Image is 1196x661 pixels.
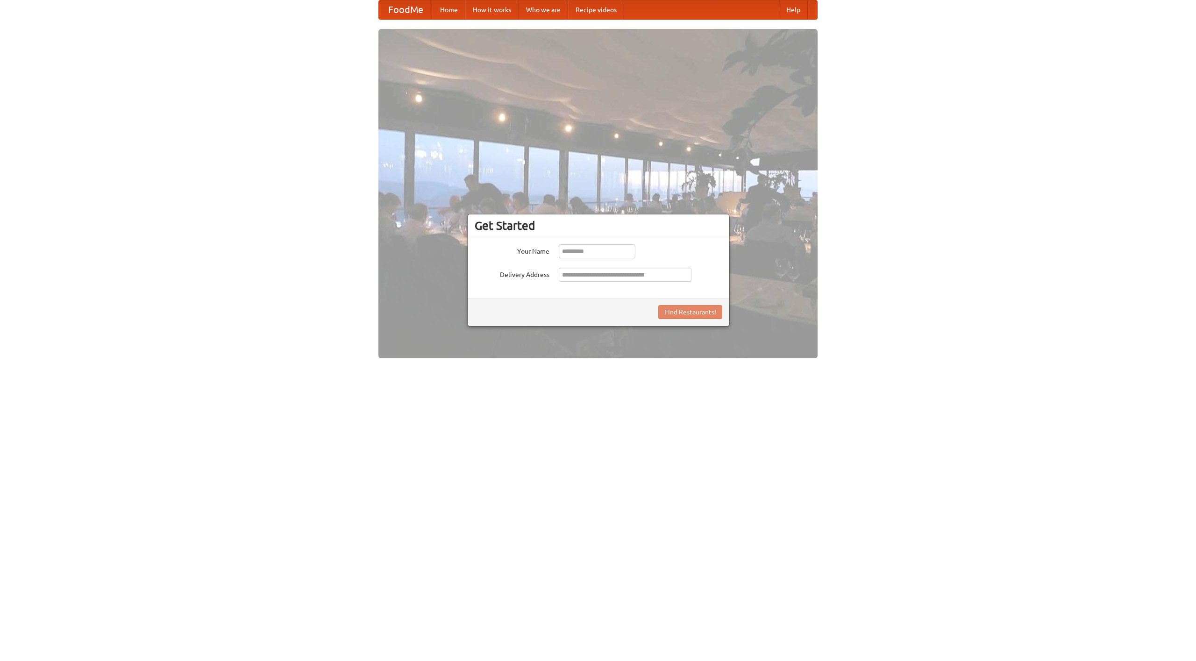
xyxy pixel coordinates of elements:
button: Find Restaurants! [658,305,722,319]
a: FoodMe [379,0,433,19]
a: Who we are [519,0,568,19]
label: Delivery Address [475,268,549,279]
a: Home [433,0,465,19]
a: Help [779,0,808,19]
a: Recipe videos [568,0,624,19]
a: How it works [465,0,519,19]
label: Your Name [475,244,549,256]
h3: Get Started [475,219,722,233]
